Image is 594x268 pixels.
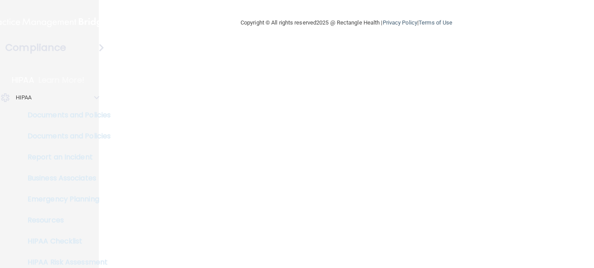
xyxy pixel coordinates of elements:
[6,132,125,141] p: Documents and Policies
[5,42,66,54] h4: Compliance
[383,19,417,26] a: Privacy Policy
[6,174,125,183] p: Business Associates
[6,111,125,120] p: Documents and Policies
[419,19,452,26] a: Terms of Use
[6,258,125,267] p: HIPAA Risk Assessment
[6,237,125,246] p: HIPAA Checklist
[187,9,506,37] div: Copyright © All rights reserved 2025 @ Rectangle Health | |
[38,75,85,85] p: Learn More!
[16,92,32,103] p: HIPAA
[6,216,125,225] p: Resources
[6,153,125,162] p: Report an Incident
[6,195,125,204] p: Emergency Planning
[12,75,34,85] p: HIPAA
